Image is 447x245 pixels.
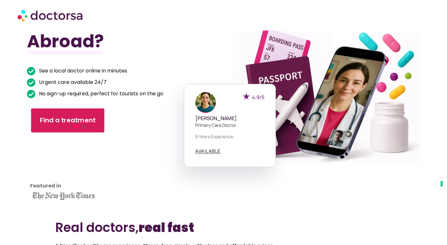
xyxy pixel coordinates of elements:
iframe: Customer reviews powered by Trustpilot [30,143,87,191]
button: Your consent preferences for tracking technologies [436,178,447,189]
b: real fast [139,219,194,236]
p: Primary care doctor [195,122,264,128]
h5: [PERSON_NAME] [195,115,264,121]
span: No sign-up required, perfect for tourists on the go [37,89,163,98]
h2: Real doctors, [55,220,392,235]
p: 8 years experience [195,133,264,140]
a: Find a treatment [31,108,104,133]
a: AVAILABLE [195,149,221,154]
span: AVAILABLE [195,149,221,153]
span: Find a treatment [40,116,95,125]
span: See a local doctor online in minutes [37,66,127,75]
span: 4.9/5 [252,94,264,101]
strong: Featured in [30,182,61,189]
span: Urgent care available 24/7 [37,78,107,87]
